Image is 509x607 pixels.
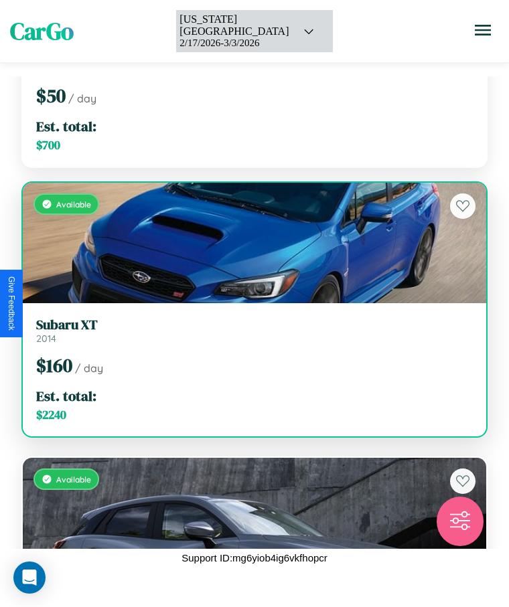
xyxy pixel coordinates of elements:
[13,561,46,594] div: Open Intercom Messenger
[56,474,91,485] span: Available
[36,83,66,108] span: $ 50
[75,361,103,375] span: / day
[7,276,16,331] div: Give Feedback
[36,353,72,378] span: $ 160
[36,386,96,406] span: Est. total:
[68,92,96,105] span: / day
[36,317,473,333] h3: Subaru XT
[36,317,473,345] a: Subaru XT2014
[179,13,289,37] div: [US_STATE][GEOGRAPHIC_DATA]
[179,37,289,49] div: 2 / 17 / 2026 - 3 / 3 / 2026
[36,407,66,423] span: $ 2240
[36,137,60,153] span: $ 700
[10,15,74,48] span: CarGo
[181,549,328,567] p: Support ID: mg6yiob4ig6vkfhopcr
[36,333,56,345] span: 2014
[56,199,91,209] span: Available
[36,116,96,136] span: Est. total:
